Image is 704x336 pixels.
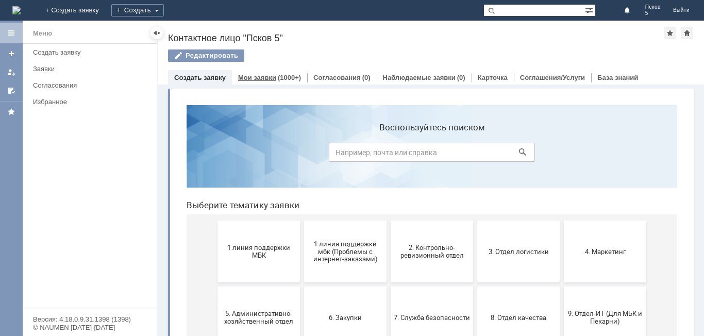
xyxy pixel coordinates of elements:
[126,256,208,317] button: Отдел ИТ (1С)
[29,44,155,60] a: Создать заявку
[42,213,119,228] span: 5. Административно-хозяйственный отдел
[3,64,20,80] a: Мои заявки
[33,65,150,73] div: Заявки
[39,190,122,251] button: 5. Административно-хозяйственный отдел
[597,74,638,81] a: База знаний
[174,74,226,81] a: Создать заявку
[238,74,276,81] a: Мои заявки
[3,82,20,99] a: Мои согласования
[129,282,205,290] span: Отдел ИТ (1С)
[389,213,465,228] span: 9. Отдел-ИТ (Для МБК и Пекарни)
[33,324,146,331] div: © NAUMEN [DATE]-[DATE]
[111,4,164,16] div: Создать
[42,147,119,162] span: 1 линия поддержки МБК
[389,282,465,290] span: Финансовый отдел
[215,147,292,162] span: 2. Контрольно-ревизионный отдел
[302,150,378,158] span: 3. Отдел логистики
[129,143,205,166] span: 1 линия поддержки мбк (Проблемы с интернет-заказами)
[362,74,371,81] div: (0)
[29,77,155,93] a: Согласования
[150,27,163,39] div: Скрыть меню
[212,190,295,251] button: 7. Служба безопасности
[33,27,52,40] div: Меню
[299,190,381,251] button: 8. Отдел качества
[389,150,465,158] span: 4. Маркетинг
[39,124,122,186] button: 1 линия поддержки МБК
[302,282,378,290] span: Отдел-ИТ (Офис)
[313,74,361,81] a: Согласования
[215,279,292,294] span: Отдел-ИТ (Битрикс24 и CRM)
[129,216,205,224] span: 6. Закупки
[278,74,301,81] div: (1000+)
[33,316,146,323] div: Версия: 4.18.0.9.31.1398 (1398)
[302,216,378,224] span: 8. Отдел качества
[478,74,508,81] a: Карточка
[33,98,139,106] div: Избранное
[42,282,119,290] span: Бухгалтерия (для мбк)
[385,256,468,317] button: Финансовый отдел
[150,46,357,65] input: Например, почта или справка
[126,124,208,186] button: 1 линия поддержки мбк (Проблемы с интернет-заказами)
[681,27,693,39] div: Сделать домашней страницей
[3,45,20,62] a: Создать заявку
[457,74,465,81] div: (0)
[585,5,595,14] span: Расширенный поиск
[212,256,295,317] button: Отдел-ИТ (Битрикс24 и CRM)
[215,216,292,224] span: 7. Служба безопасности
[8,103,499,113] header: Выберите тематику заявки
[12,6,21,14] img: logo
[383,74,456,81] a: Наблюдаемые заявки
[212,124,295,186] button: 2. Контрольно-ревизионный отдел
[39,256,122,317] button: Бухгалтерия (для мбк)
[385,124,468,186] button: 4. Маркетинг
[168,33,664,43] div: Контактное лицо "Псков 5"
[33,81,150,89] div: Согласования
[150,25,357,36] label: Воспользуйтесь поиском
[520,74,585,81] a: Соглашения/Услуги
[299,124,381,186] button: 3. Отдел логистики
[299,256,381,317] button: Отдел-ИТ (Офис)
[645,10,661,16] span: 5
[664,27,676,39] div: Добавить в избранное
[33,48,150,56] div: Создать заявку
[29,61,155,77] a: Заявки
[126,190,208,251] button: 6. Закупки
[645,4,661,10] span: Псков
[12,6,21,14] a: Перейти на домашнюю страницу
[385,190,468,251] button: 9. Отдел-ИТ (Для МБК и Пекарни)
